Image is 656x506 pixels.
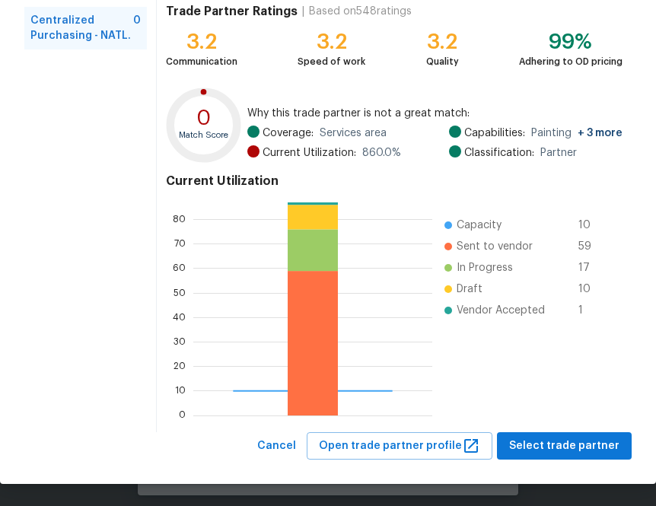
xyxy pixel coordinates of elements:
[578,128,623,138] span: + 3 more
[166,54,237,69] div: Communication
[173,215,186,224] text: 80
[173,313,186,322] text: 40
[319,437,480,456] span: Open trade partner profile
[426,34,459,49] div: 3.2
[362,145,401,161] span: 860.0 %
[457,303,545,318] span: Vendor Accepted
[263,145,356,161] span: Current Utilization:
[298,54,365,69] div: Speed of work
[426,54,459,69] div: Quality
[173,263,186,272] text: 60
[497,432,632,460] button: Select trade partner
[531,126,623,141] span: Painting
[320,126,387,141] span: Services area
[263,126,314,141] span: Coverage:
[174,239,186,248] text: 70
[457,260,513,275] span: In Progress
[519,54,623,69] div: Adhering to OD pricing
[30,13,133,43] span: Centralized Purchasing - NATL.
[464,126,525,141] span: Capabilities:
[175,386,186,395] text: 10
[509,437,619,456] span: Select trade partner
[457,282,482,297] span: Draft
[298,4,309,19] div: |
[247,106,623,121] span: Why this trade partner is not a great match:
[166,4,298,19] h4: Trade Partner Ratings
[464,145,534,161] span: Classification:
[174,361,186,371] text: 20
[457,218,502,233] span: Capacity
[540,145,577,161] span: Partner
[307,432,492,460] button: Open trade partner profile
[298,34,365,49] div: 3.2
[133,13,141,43] span: 0
[174,288,186,297] text: 50
[578,282,603,297] span: 10
[578,303,603,318] span: 1
[166,173,623,189] h4: Current Utilization
[309,4,412,19] div: Based on 548 ratings
[196,108,211,129] text: 0
[179,131,228,139] text: Match Score
[519,34,623,49] div: 99%
[457,239,533,254] span: Sent to vendor
[257,437,296,456] span: Cancel
[174,337,186,346] text: 30
[578,239,603,254] span: 59
[578,218,603,233] span: 10
[179,410,186,419] text: 0
[578,260,603,275] span: 17
[251,432,302,460] button: Cancel
[166,34,237,49] div: 3.2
